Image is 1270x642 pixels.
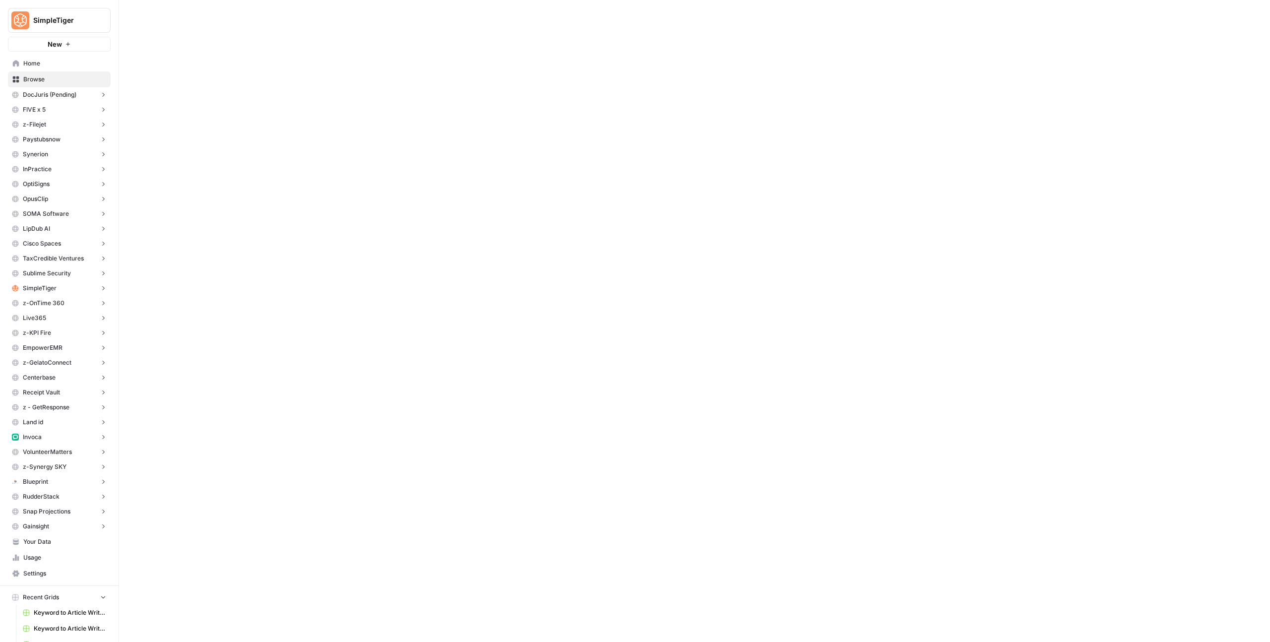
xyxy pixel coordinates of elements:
[8,590,111,605] button: Recent Grids
[23,522,49,531] span: Gainsight
[23,477,48,486] span: Blueprint
[23,537,106,546] span: Your Data
[34,624,106,633] span: Keyword to Article Writer (A-H)
[23,239,61,248] span: Cisco Spaces
[23,507,70,516] span: Snap Projections
[8,56,111,71] a: Home
[48,39,62,49] span: New
[23,462,66,471] span: z-Synergy SKY
[8,325,111,340] button: z-KPI Fire
[8,296,111,311] button: z-OnTime 360
[23,105,46,114] span: FIVE x 5
[12,478,19,485] img: l4fhhv1wydngfjbdt7cv1fhbfkxb
[23,135,61,144] span: Paystubsnow
[8,251,111,266] button: TaxCredible Ventures
[8,87,111,102] button: DocJuris (Pending)
[8,519,111,534] button: Gainsight
[8,132,111,147] button: Paystubsnow
[8,192,111,206] button: OpusClip
[8,117,111,132] button: z-Filejet
[23,209,69,218] span: SOMA Software
[8,281,111,296] button: SimpleTiger
[8,474,111,489] button: Blueprint
[23,373,56,382] span: Centerbase
[8,400,111,415] button: z - GetResponse
[23,180,50,189] span: OptiSigns
[23,269,71,278] span: Sublime Security
[23,343,63,352] span: EmpowerEMR
[8,162,111,177] button: InPractice
[23,59,106,68] span: Home
[23,314,46,322] span: Live365
[8,340,111,355] button: EmpowerEMR
[23,403,69,412] span: z - GetResponse
[23,418,43,427] span: Land id
[8,71,111,87] a: Browse
[8,37,111,52] button: New
[23,254,84,263] span: TaxCredible Ventures
[23,90,76,99] span: DocJuris (Pending)
[8,385,111,400] button: Receipt Vault
[23,492,60,501] span: RudderStack
[8,415,111,430] button: Land id
[34,608,106,617] span: Keyword to Article Writer (R-Z)
[8,147,111,162] button: Synerion
[23,165,52,174] span: InPractice
[23,284,57,293] span: SimpleTiger
[8,459,111,474] button: z-Synergy SKY
[23,299,64,308] span: z-OnTime 360
[23,593,59,602] span: Recent Grids
[8,206,111,221] button: SOMA Software
[8,445,111,459] button: VolunteerMatters
[8,221,111,236] button: LipDub AI
[23,358,71,367] span: z-GelatoConnect
[12,434,19,441] img: lw7c1zkxykwl1f536rfloyrjtby8
[23,433,42,442] span: Invoca
[8,236,111,251] button: Cisco Spaces
[23,224,50,233] span: LipDub AI
[8,102,111,117] button: FIVE x 5
[23,553,106,562] span: Usage
[8,266,111,281] button: Sublime Security
[8,489,111,504] button: RudderStack
[23,120,46,129] span: z-Filejet
[8,355,111,370] button: z-GelatoConnect
[33,15,93,25] span: SimpleTiger
[23,75,106,84] span: Browse
[12,285,19,292] img: hlg0wqi1id4i6sbxkcpd2tyblcaw
[23,388,60,397] span: Receipt Vault
[23,150,48,159] span: Synerion
[8,534,111,550] a: Your Data
[18,621,111,637] a: Keyword to Article Writer (A-H)
[8,370,111,385] button: Centerbase
[23,328,51,337] span: z-KPI Fire
[23,448,72,456] span: VolunteerMatters
[8,430,111,445] button: Invoca
[8,550,111,566] a: Usage
[8,504,111,519] button: Snap Projections
[8,566,111,581] a: Settings
[8,177,111,192] button: OptiSigns
[8,8,111,33] button: Workspace: SimpleTiger
[23,569,106,578] span: Settings
[18,605,111,621] a: Keyword to Article Writer (R-Z)
[8,311,111,325] button: Live365
[11,11,29,29] img: SimpleTiger Logo
[23,194,48,203] span: OpusClip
